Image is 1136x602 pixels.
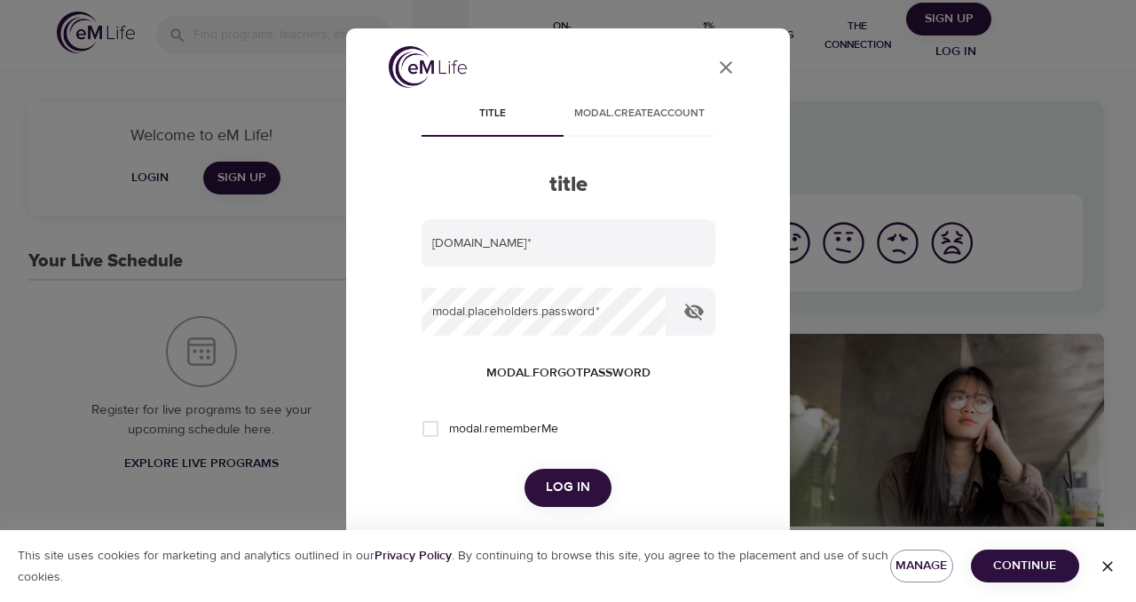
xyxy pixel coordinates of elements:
b: Privacy Policy [375,548,452,564]
button: Log in [525,469,611,506]
button: close [705,46,747,89]
span: title [432,105,553,123]
span: modal.forgotPassword [486,362,651,384]
button: modal.forgotPassword [479,357,658,390]
h2: title [422,172,715,198]
span: Log in [546,476,590,499]
img: logo [389,46,467,88]
span: modal.createAccount [574,105,705,123]
span: Continue [985,555,1065,577]
div: disabled tabs example [422,94,715,137]
span: Manage [904,555,939,577]
span: modal.rememberMe [449,420,558,439]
